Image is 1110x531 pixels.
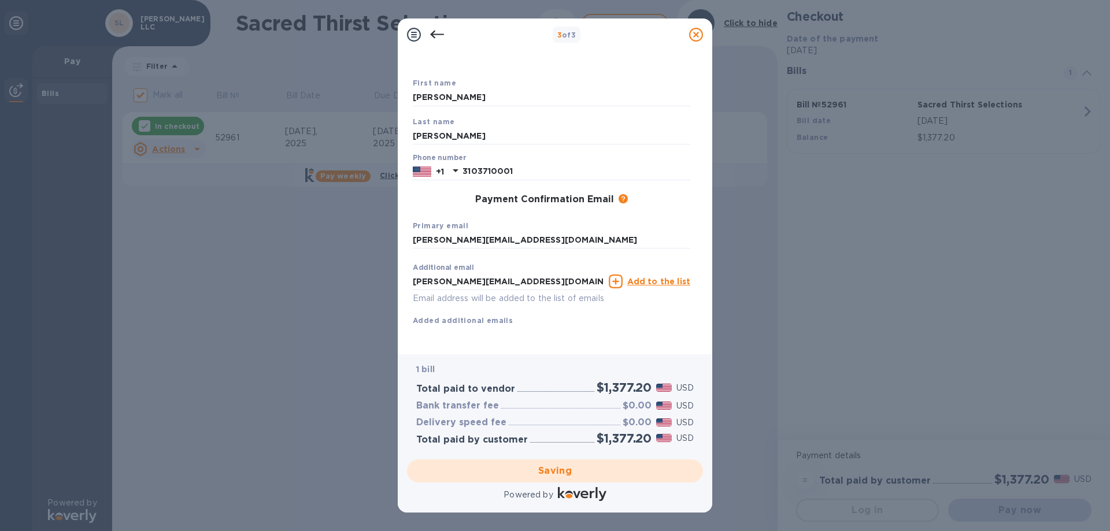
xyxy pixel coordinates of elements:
[413,232,690,249] input: Enter your primary name
[676,400,694,412] p: USD
[557,31,562,39] span: 3
[656,418,672,426] img: USD
[413,292,604,305] p: Email address will be added to the list of emails
[656,402,672,410] img: USD
[413,221,468,230] b: Primary email
[597,431,652,445] h2: $1,377.20
[416,400,499,411] h3: Bank transfer fee
[504,489,553,501] p: Powered by
[413,265,474,272] label: Additional email
[413,273,604,290] input: Enter additional email
[475,194,614,205] h3: Payment Confirmation Email
[413,127,690,144] input: Enter your last name
[416,417,506,428] h3: Delivery speed fee
[413,316,513,325] b: Added additional emails
[656,384,672,392] img: USD
[623,417,652,428] h3: $0.00
[623,400,652,411] h3: $0.00
[597,380,652,395] h2: $1,377.20
[676,417,694,429] p: USD
[436,166,444,177] p: +1
[416,435,528,445] h3: Total paid by customer
[676,432,694,444] p: USD
[413,79,456,87] b: First name
[416,384,515,395] h3: Total paid to vendor
[676,382,694,394] p: USD
[656,434,672,442] img: USD
[557,31,576,39] b: of 3
[627,277,690,286] u: Add to the list
[462,163,690,180] input: Enter your phone number
[413,89,690,106] input: Enter your first name
[413,117,455,126] b: Last name
[558,487,606,501] img: Logo
[413,165,431,178] img: US
[416,365,435,374] b: 1 bill
[413,155,466,162] label: Phone number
